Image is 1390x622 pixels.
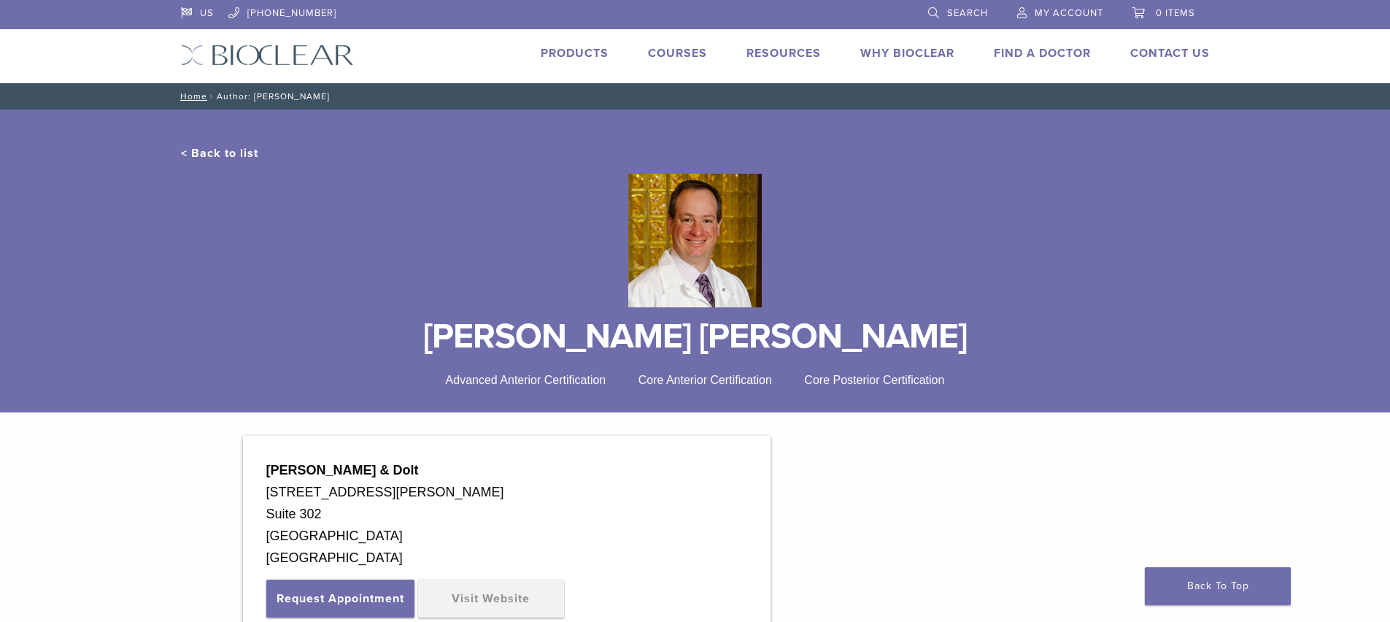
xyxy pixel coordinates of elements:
div: [GEOGRAPHIC_DATA] [GEOGRAPHIC_DATA] [266,525,747,569]
img: Bioclear [628,174,762,307]
a: Find A Doctor [994,46,1091,61]
a: Home [176,91,207,101]
span: Advanced Anterior Certification [446,374,606,386]
strong: [PERSON_NAME] & Dolt [266,463,419,477]
img: Bioclear [181,45,354,66]
span: My Account [1035,7,1103,19]
a: Resources [746,46,821,61]
a: < Back to list [181,146,258,161]
span: 0 items [1156,7,1195,19]
a: Back To Top [1145,567,1291,605]
a: Contact Us [1130,46,1210,61]
span: Core Anterior Certification [638,374,772,386]
span: Search [947,7,988,19]
nav: Author: [PERSON_NAME] [170,83,1221,110]
a: Why Bioclear [860,46,954,61]
div: Suite 302 [266,503,747,525]
a: Visit Website [418,580,564,618]
a: Courses [648,46,707,61]
div: [STREET_ADDRESS][PERSON_NAME] [266,481,747,503]
button: Request Appointment [266,580,414,618]
h1: [PERSON_NAME] [PERSON_NAME] [181,319,1210,354]
span: / [207,93,217,100]
a: Products [541,46,609,61]
span: Core Posterior Certification [804,374,944,386]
